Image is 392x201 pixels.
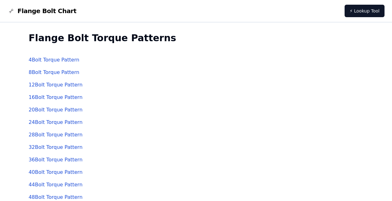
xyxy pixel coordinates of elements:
[29,94,83,100] a: 16Bolt Torque Pattern
[29,169,83,175] a: 40Bolt Torque Pattern
[29,57,80,63] a: 4Bolt Torque Pattern
[29,32,364,44] h2: Flange Bolt Torque Patterns
[29,182,83,188] a: 44Bolt Torque Pattern
[29,144,83,150] a: 32Bolt Torque Pattern
[29,82,83,88] a: 12Bolt Torque Pattern
[7,7,15,15] img: Flange Bolt Chart Logo
[29,69,80,75] a: 8Bolt Torque Pattern
[29,132,83,138] a: 28Bolt Torque Pattern
[29,119,83,125] a: 24Bolt Torque Pattern
[7,7,76,15] a: Flange Bolt Chart LogoFlange Bolt Chart
[29,157,83,163] a: 36Bolt Torque Pattern
[29,107,83,113] a: 20Bolt Torque Pattern
[29,194,83,200] a: 48Bolt Torque Pattern
[345,5,385,17] a: ⚡ Lookup Tool
[17,7,76,15] span: Flange Bolt Chart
